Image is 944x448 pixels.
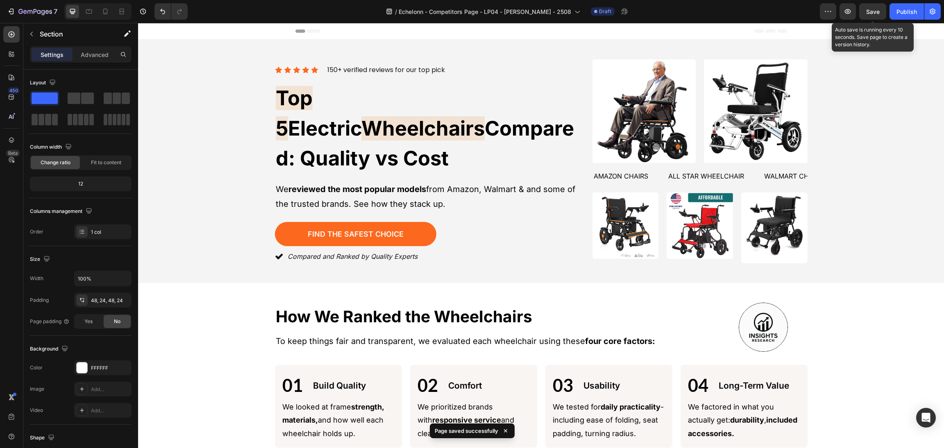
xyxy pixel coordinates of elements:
[91,229,129,236] div: 1 col
[279,378,392,417] p: We prioritized brands with and clear policies.
[150,228,279,240] p: Compared and Ranked by Quality Experts
[550,378,662,417] p: We factored in what you actually get: ,
[859,3,886,20] button: Save
[144,349,170,376] p: 01
[294,393,363,401] strong: responsive service
[75,271,131,286] input: Auto
[40,29,107,39] p: Section
[30,275,43,282] div: Width
[415,349,441,376] p: 03
[30,364,43,371] div: Color
[137,199,298,223] a: Find the Safest Choice
[279,349,306,376] p: 02
[6,150,20,156] div: Beta
[114,318,120,325] span: No
[592,393,626,401] strong: durability
[456,147,510,159] p: Amazon Chairs
[223,93,347,118] span: Wheelchairs
[30,432,56,443] div: Shape
[150,93,223,118] span: Electric
[530,147,606,159] p: all star wheelchair
[91,159,121,166] span: Fit to content
[54,7,57,16] p: 7
[8,87,20,94] div: 450
[81,50,109,59] p: Advanced
[606,173,666,233] img: Muslin Blanket for Adults – Soft 6-Layer Cotton
[399,7,571,16] span: Echelonn - Competitors Page - LP04 - [PERSON_NAME] - 2508
[550,393,659,414] strong: included accessories.
[866,8,880,15] span: Save
[890,3,924,20] button: Publish
[445,356,527,369] p: Usability
[138,63,175,118] span: Top 5
[41,50,64,59] p: Settings
[601,280,650,329] img: Logo
[91,386,129,393] div: Add...
[454,36,558,140] img: Comfy Cubs Muslin Blanket for Adults – Cozy Layered Gauze
[599,8,611,15] span: Draft
[30,296,49,304] div: Padding
[447,313,517,323] strong: four core factors:
[91,364,129,372] div: FFFFFF
[550,349,576,376] p: 04
[84,318,93,325] span: Yes
[435,427,498,435] p: Page saved successfully
[415,378,527,417] p: We tested for - including ease of folding, seat padding, turning radius.
[30,344,70,355] div: Background
[154,3,188,20] div: Undo/Redo
[138,311,577,326] p: To keep things fair and transparent, we evaluated each wheelchair using these
[3,3,61,20] button: 7
[395,7,397,16] span: /
[454,170,521,236] img: Close-up view of Emme muslin blanket showing its airy weave and soft texture, ideal for lightweig...
[170,206,265,217] p: Find the Safest Choice
[175,356,256,369] p: Build Quality
[566,36,669,140] img: Muslin Comfort muslin blanket in beige displayed on a modern white couch, showcasing its soft and...
[138,23,944,448] iframe: Design area
[30,142,73,153] div: Column width
[32,178,130,190] div: 12
[30,77,57,88] div: Layout
[30,254,52,265] div: Size
[137,283,578,305] h2: How We Ranked the Wheelchairs
[30,206,94,217] div: Columns management
[30,318,70,325] div: Page padding
[896,7,917,16] div: Publish
[144,378,256,417] p: We looked at frame and how well each wheelchair holds up.
[581,356,662,369] p: Long-Term Value
[626,147,685,159] p: walmart Chairs
[916,408,936,428] div: Open Intercom Messenger
[41,159,70,166] span: Change ratio
[529,170,595,236] img: Muslin Blanket for Adults – Soft 6-Layer Cotton
[91,297,129,304] div: 48, 24, 48, 24
[30,228,43,235] div: Order
[297,406,329,415] strong: warranty
[189,42,307,52] p: 150+ verified reviews for our top pick
[30,407,43,414] div: Video
[91,407,129,414] div: Add...
[150,161,288,171] strong: reviewed the most popular models
[30,385,44,393] div: Image
[310,356,392,369] p: Comfort
[138,159,437,188] p: We from Amazon, Walmart & and some of the trusted brands. See how they stack up.
[463,380,522,388] strong: daily practicality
